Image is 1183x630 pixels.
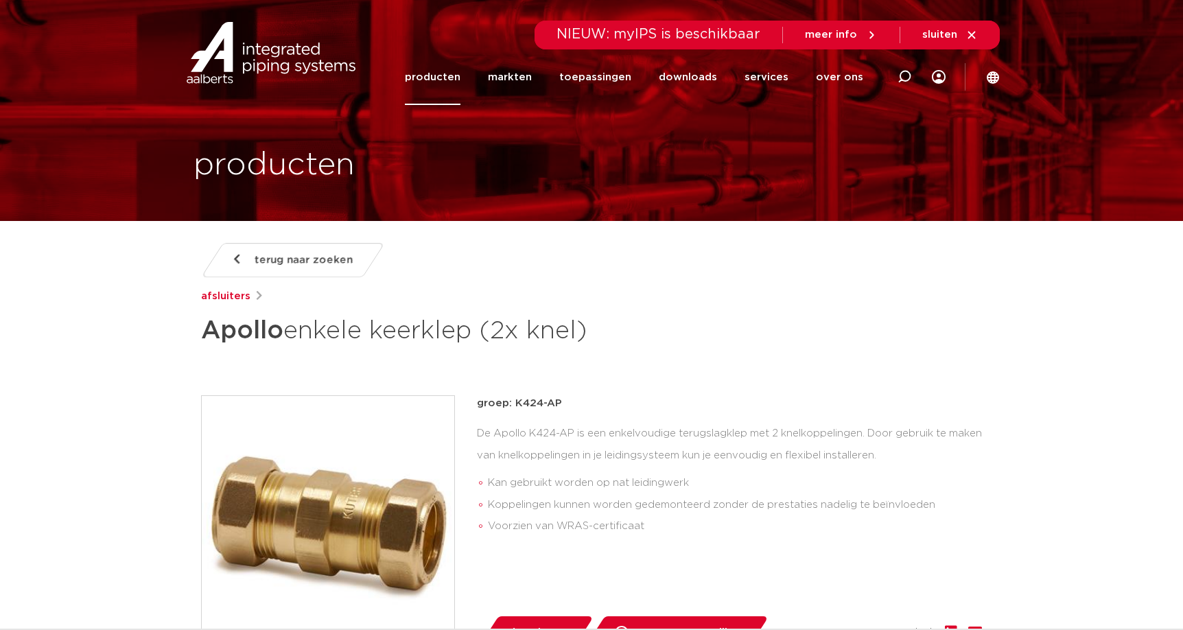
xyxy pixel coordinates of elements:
li: Voorzien van WRAS-certificaat [488,515,982,537]
li: Koppelingen kunnen worden gedemonteerd zonder de prestaties nadelig te beïnvloeden [488,494,982,516]
a: toepassingen [559,49,631,105]
a: producten [405,49,460,105]
a: afsluiters [201,288,250,305]
span: terug naar zoeken [255,249,353,271]
strong: Apollo [201,318,283,343]
span: meer info [805,30,857,40]
li: Kan gebruikt worden op nat leidingwerk [488,472,982,494]
div: my IPS [932,49,946,105]
span: sluiten [922,30,957,40]
a: markten [488,49,532,105]
h1: enkele keerklep (2x knel) [201,310,716,351]
a: terug naar zoeken [201,243,385,277]
h1: producten [194,143,355,187]
a: downloads [659,49,717,105]
div: De Apollo K424-AP is een enkelvoudige terugslagklep met 2 knelkoppelingen. Door gebruik te maken ... [477,423,982,543]
nav: Menu [405,49,863,105]
a: services [745,49,788,105]
a: sluiten [922,29,978,41]
a: over ons [816,49,863,105]
a: meer info [805,29,878,41]
p: groep: K424-AP [477,395,982,412]
span: NIEUW: myIPS is beschikbaar [557,27,760,41]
